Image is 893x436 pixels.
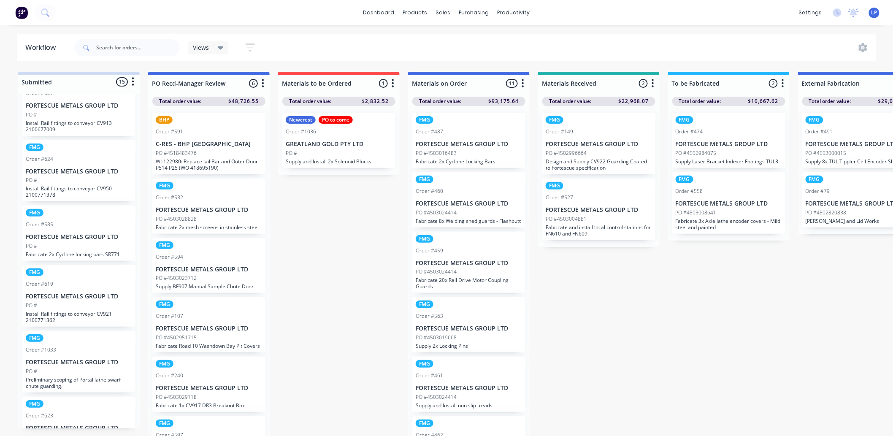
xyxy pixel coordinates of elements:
p: Install Rail fittings to conveyor CV921 2100771362 [26,311,132,323]
div: Order #527 [546,194,573,201]
p: PO #4503023712 [156,274,197,282]
div: FMGOrder #558FORTESCUE METALS GROUP LTDPO #4503008641Fabricate 3x Axle lathe encoder covers - Mil... [672,172,785,234]
p: Fabricate 2x mesh screens in stainless steel [156,224,262,230]
p: Install Rail fittings to conveyor CV950 2100771378 [26,185,132,198]
div: FMG [26,144,43,151]
span: $2,832.52 [362,97,389,105]
span: $48,726.55 [228,97,259,105]
span: Total order value: [419,97,461,105]
div: Order #1033 [26,346,56,354]
p: FORTESCUE METALS GROUP LTD [416,325,522,332]
p: PO #4503004881 [546,215,587,223]
div: Order #149 [546,128,573,135]
div: Order #621FORTESCUE METALS GROUP LTDPO #Install Rail fittings to conveyor CV913 2100677009 [22,74,135,136]
p: FORTESCUE METALS GROUP LTD [156,385,262,392]
div: Order #1036 [286,128,316,135]
div: FMG [416,420,433,427]
div: FMG [416,176,433,183]
div: FMGOrder #619FORTESCUE METALS GROUP LTDPO #Install Rail fittings to conveyor CV921 2100771362 [22,265,135,327]
div: Order #591 [156,128,183,135]
span: $22,968.07 [618,97,649,105]
div: PO to come [319,116,353,124]
div: Workflow [25,43,60,53]
p: FORTESCUE METALS GROUP LTD [546,141,652,148]
span: Total order value: [679,97,721,105]
div: FMG [26,209,43,217]
div: Order #459 [416,247,443,255]
div: FMGOrder #585FORTESCUE METALS GROUP LTDPO #Fabricate 2x Cyclone locking bars SR771 [22,206,135,261]
div: FMG [546,182,563,190]
a: dashboard [359,6,399,19]
div: FMGOrder #149FORTESCUE METALS GROUP LTDPO #4502996664Design and Supply CV922 Guarding Coated to F... [542,113,655,174]
div: Order #487 [416,128,443,135]
div: FMG [676,116,693,124]
div: products [399,6,432,19]
p: PO # [26,242,37,250]
div: FMGOrder #240FORTESCUE METALS GROUP LTDPO #4503029118Fabricate 1x CV917 DR3 Breakout Box [152,357,265,412]
div: Order #585 [26,221,53,228]
p: PO # [26,302,37,309]
div: FMG [416,360,433,368]
div: Order #107 [156,312,183,320]
div: FMG [156,301,173,308]
div: Order #532 [156,194,183,201]
span: LP [871,9,877,16]
div: FMGOrder #461FORTESCUE METALS GROUP LTDPO #4503024414Supply and Install non slip treads [412,357,525,412]
span: Total order value: [809,97,851,105]
div: FMG [806,116,823,124]
div: Order #461 [416,372,443,379]
div: BHP [156,116,173,124]
div: FMGOrder #624FORTESCUE METALS GROUP LTDPO #Install Rail fittings to conveyor CV950 2100771378 [22,140,135,202]
div: FMG [806,176,823,183]
div: FMG [416,116,433,124]
div: productivity [493,6,534,19]
p: PO #4503029118 [156,393,197,401]
div: FMGOrder #107FORTESCUE METALS GROUP LTDPO #4502951715Fabricate Road 10 Washdown Bay Pit Covers [152,297,265,352]
p: PO #4502820838 [806,209,847,217]
p: FORTESCUE METALS GROUP LTD [26,425,132,432]
p: Fabricate Road 10 Washdown Bay Pit Covers [156,343,262,349]
p: PO # [286,149,297,157]
p: WI-122980: Replace Jail Bar and Outer Door P514 P25 (WO 418695190) [156,158,262,171]
div: FMG [26,400,43,408]
p: FORTESCUE METALS GROUP LTD [676,141,782,148]
div: FMGOrder #532FORTESCUE METALS GROUP LTDPO #4503028828Fabricate 2x mesh screens in stainless steel [152,179,265,234]
p: FORTESCUE METALS GROUP LTD [546,206,652,214]
p: PO #4503024414 [416,393,457,401]
div: settings [795,6,826,19]
p: PO #4503000015 [806,149,847,157]
div: FMG [416,301,433,308]
span: Total order value: [289,97,331,105]
div: FMG [26,268,43,276]
div: FMGOrder #459FORTESCUE METALS GROUP LTDPO #4503024414Fabricate 20x Rail Drive Motor Coupling Guards [412,232,525,293]
span: Total order value: [549,97,591,105]
div: FMGOrder #1033FORTESCUE METALS GROUP LTDPO #Preliminary scoping of Portal lathe swarf chute guard... [22,331,135,393]
div: FMG [156,241,173,249]
p: FORTESCUE METALS GROUP LTD [416,141,522,148]
p: Fabricate 8x Welding shed guards - Flashbutt [416,218,522,224]
p: Fabricate and install local control stations for FN610 and FN609 [546,224,652,237]
p: FORTESCUE METALS GROUP LTD [26,359,132,366]
p: Design and Supply CV922 Guarding Coated to Fortescue specification [546,158,652,171]
p: Supply and Install non slip treads [416,402,522,409]
p: C-RES - BHP [GEOGRAPHIC_DATA] [156,141,262,148]
p: FORTESCUE METALS GROUP LTD [676,200,782,207]
div: FMG [416,235,433,243]
p: Fabricate 3x Axle lathe encoder covers - Mild steel and painted [676,218,782,230]
span: $93,175.64 [488,97,519,105]
div: FMG [156,360,173,368]
p: FORTESCUE METALS GROUP LTD [416,260,522,267]
p: PO # [26,176,37,184]
div: FMGOrder #527FORTESCUE METALS GROUP LTDPO #4503004881Fabricate and install local control stations... [542,179,655,240]
p: PO #4502984075 [676,149,717,157]
p: FORTESCUE METALS GROUP LTD [26,233,132,241]
div: Order #623 [26,412,53,420]
p: FORTESCUE METALS GROUP LTD [26,102,132,109]
div: Order #594 [156,253,183,261]
div: BHPOrder #591C-RES - BHP [GEOGRAPHIC_DATA]PO #4518483476WI-122980: Replace Jail Bar and Outer Doo... [152,113,265,174]
p: FORTESCUE METALS GROUP LTD [416,385,522,392]
div: Order #460 [416,187,443,195]
input: Search for orders... [96,39,180,56]
div: Order #619 [26,280,53,288]
p: PO # [26,368,37,375]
